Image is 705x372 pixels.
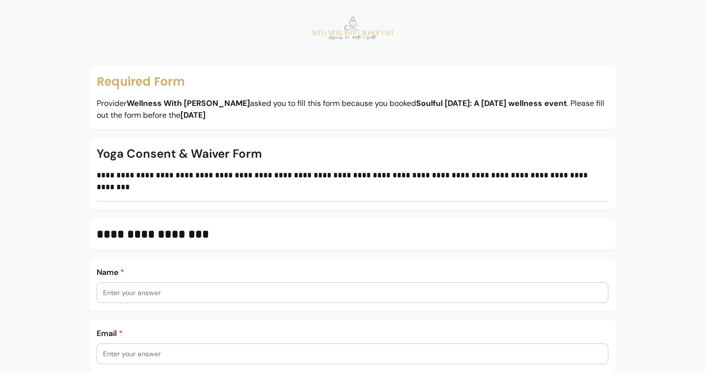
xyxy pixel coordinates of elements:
[103,288,602,298] input: Enter your answer
[180,110,206,120] b: [DATE]
[97,98,609,121] p: Provider asked you to fill this form because you booked . Please fill out the form before the
[416,98,567,108] b: Soulful [DATE]: A [DATE] wellness event
[303,12,402,58] img: Logo provider
[97,146,609,162] p: Yoga Consent & Waiver Form
[97,74,609,90] p: Required Form
[97,328,609,339] p: Email
[103,349,602,359] input: Enter your answer
[127,98,250,108] b: Wellness With [PERSON_NAME]
[97,267,609,278] p: Name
